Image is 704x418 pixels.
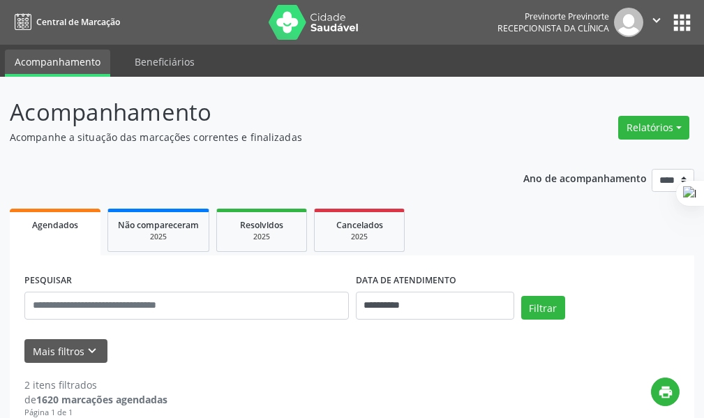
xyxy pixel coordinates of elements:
[5,50,110,77] a: Acompanhamento
[658,385,673,400] i: print
[118,232,199,242] div: 2025
[125,50,204,74] a: Beneficiários
[521,296,565,320] button: Filtrar
[643,8,670,37] button: 
[24,270,72,292] label: PESQUISAR
[356,270,456,292] label: DATA DE ATENDIMENTO
[240,219,283,231] span: Resolvidos
[24,378,167,392] div: 2 itens filtrados
[118,219,199,231] span: Não compareceram
[523,169,647,186] p: Ano de acompanhamento
[670,10,694,35] button: apps
[336,219,383,231] span: Cancelados
[651,378,680,406] button: print
[618,116,689,140] button: Relatórios
[497,10,609,22] div: Previnorte Previnorte
[649,13,664,28] i: 
[10,130,489,144] p: Acompanhe a situação das marcações correntes e finalizadas
[32,219,78,231] span: Agendados
[36,393,167,406] strong: 1620 marcações agendadas
[24,339,107,364] button: Mais filtroskeyboard_arrow_down
[10,95,489,130] p: Acompanhamento
[614,8,643,37] img: img
[497,22,609,34] span: Recepcionista da clínica
[227,232,297,242] div: 2025
[24,392,167,407] div: de
[84,343,100,359] i: keyboard_arrow_down
[36,16,120,28] span: Central de Marcação
[324,232,394,242] div: 2025
[10,10,120,33] a: Central de Marcação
